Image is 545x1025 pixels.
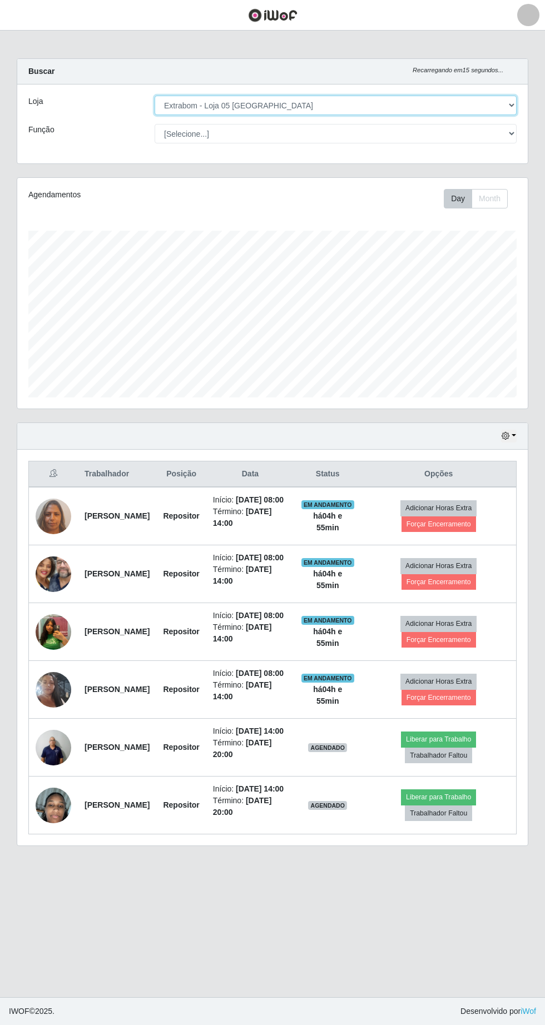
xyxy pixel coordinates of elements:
li: Término: [213,679,288,703]
button: Forçar Encerramento [402,690,476,705]
strong: Repositor [163,569,199,578]
img: 1748716470953.jpeg [36,534,71,613]
a: iWof [521,1007,536,1016]
label: Função [28,124,54,136]
span: EM ANDAMENTO [301,500,354,509]
li: Início: [213,552,288,564]
strong: Buscar [28,67,54,76]
strong: Repositor [163,627,199,636]
time: [DATE] 14:00 [236,727,284,735]
button: Trabalhador Faltou [405,805,472,821]
li: Término: [213,737,288,760]
li: Término: [213,564,288,587]
strong: Repositor [163,685,199,694]
li: Início: [213,783,288,795]
button: Forçar Encerramento [402,516,476,532]
strong: [PERSON_NAME] [85,800,150,809]
span: EM ANDAMENTO [301,558,354,567]
li: Início: [213,668,288,679]
button: Liberar para Trabalho [401,732,476,747]
time: [DATE] 08:00 [236,669,284,678]
li: Início: [213,725,288,737]
span: Desenvolvido por [460,1006,536,1017]
strong: há 04 h e 55 min [313,569,342,590]
strong: Repositor [163,511,199,520]
img: 1750278821338.jpeg [36,658,71,722]
li: Término: [213,621,288,645]
img: 1749579597632.jpeg [36,609,71,655]
span: EM ANDAMENTO [301,674,354,683]
label: Loja [28,96,43,107]
button: Adicionar Horas Extra [400,558,477,574]
strong: [PERSON_NAME] [85,685,150,694]
strong: [PERSON_NAME] [85,627,150,636]
th: Opções [361,461,516,487]
time: [DATE] 08:00 [236,553,284,562]
th: Trabalhador [78,461,156,487]
li: Início: [213,494,288,506]
strong: [PERSON_NAME] [85,743,150,752]
button: Adicionar Horas Extra [400,674,477,689]
button: Day [444,189,472,208]
time: [DATE] 08:00 [236,495,284,504]
button: Forçar Encerramento [402,574,476,590]
li: Término: [213,506,288,529]
th: Status [294,461,361,487]
strong: há 04 h e 55 min [313,511,342,532]
i: Recarregando em 15 segundos... [413,67,503,73]
span: EM ANDAMENTO [301,616,354,625]
img: 1754951797627.jpeg [36,724,71,771]
div: Toolbar with button groups [444,189,517,208]
div: Agendamentos [28,189,222,201]
strong: [PERSON_NAME] [85,511,150,520]
time: [DATE] 14:00 [236,784,284,793]
span: © 2025 . [9,1006,54,1017]
th: Data [206,461,294,487]
button: Trabalhador Faltou [405,748,472,763]
button: Liberar para Trabalho [401,789,476,805]
button: Adicionar Horas Extra [400,616,477,631]
strong: Repositor [163,800,199,809]
span: AGENDADO [308,743,347,752]
li: Término: [213,795,288,818]
strong: há 04 h e 55 min [313,685,342,705]
strong: há 04 h e 55 min [313,627,342,648]
button: Forçar Encerramento [402,632,476,648]
strong: [PERSON_NAME] [85,569,150,578]
strong: Repositor [163,743,199,752]
button: Adicionar Horas Extra [400,500,477,516]
span: IWOF [9,1007,29,1016]
span: AGENDADO [308,801,347,810]
time: [DATE] 08:00 [236,611,284,620]
div: First group [444,189,508,208]
img: 1747253938286.jpeg [36,492,71,540]
img: 1755386143751.jpeg [36,774,71,837]
button: Month [472,189,508,208]
th: Posição [156,461,206,487]
li: Início: [213,610,288,621]
img: CoreUI Logo [248,8,298,22]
